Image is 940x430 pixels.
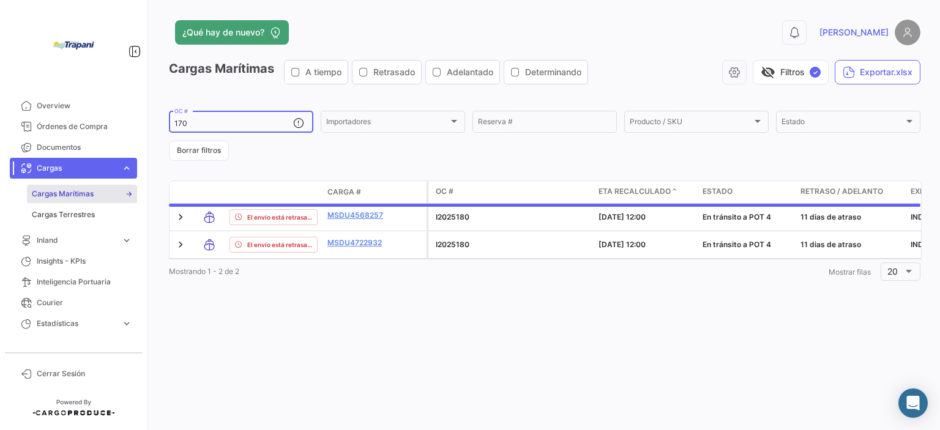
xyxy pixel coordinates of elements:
[37,276,132,287] span: Inteligencia Portuaria
[703,212,771,221] span: En tránsito a POT 4
[194,187,225,197] datatable-header-cell: Modo de Transporte
[698,181,796,203] datatable-header-cell: Estado
[27,206,137,224] a: Cargas Terrestres
[895,20,920,45] img: placeholder-user.png
[426,61,499,84] button: Adelantado
[436,186,453,197] span: OC #
[599,186,671,197] span: ETA Recalculado
[37,318,116,329] span: Estadísticas
[352,61,421,84] button: Retrasado
[305,66,341,78] span: A tiempo
[37,163,116,174] span: Cargas
[447,66,493,78] span: Adelantado
[761,65,775,80] span: visibility_off
[594,181,698,203] datatable-header-cell: ETA Recalculado
[373,66,415,78] span: Retrasado
[32,188,94,199] span: Cargas Marítimas
[781,119,904,128] span: Estado
[327,187,361,198] span: Carga #
[37,142,132,153] span: Documentos
[327,237,391,248] a: MSDU4722932
[835,60,920,84] button: Exportar.xlsx
[703,186,733,197] span: Estado
[225,187,323,197] datatable-header-cell: Estado de Envio
[27,185,137,203] a: Cargas Marítimas
[121,163,132,174] span: expand_more
[326,119,449,128] span: Importadores
[323,182,396,202] datatable-header-cell: Carga #
[396,187,427,197] datatable-header-cell: Póliza
[10,95,137,116] a: Overview
[174,211,187,223] a: Expand/Collapse Row
[829,267,871,276] span: Mostrar filas
[563,181,594,203] datatable-header-cell: Carga Protegida
[525,66,581,78] span: Determinando
[504,61,587,84] button: Determinando
[37,100,132,111] span: Overview
[169,60,592,84] h3: Cargas Marítimas
[800,240,861,249] span: 11 dias de atraso
[10,251,137,272] a: Insights - KPIs
[37,368,132,379] span: Cerrar Sesión
[247,240,312,250] span: El envío está retrasado.
[327,210,391,221] a: MSDU4568257
[37,235,116,246] span: Inland
[182,26,264,39] span: ¿Qué hay de nuevo?
[169,141,229,161] button: Borrar filtros
[810,67,821,78] span: ✓
[37,297,132,308] span: Courier
[175,20,289,45] button: ¿Qué hay de nuevo?
[800,212,861,221] span: 11 dias de atraso
[630,119,752,128] span: Producto / SKU
[599,212,646,221] span: [DATE] 12:00
[174,239,187,251] a: Expand/Collapse Row
[247,212,312,222] span: El envío está retrasado.
[37,256,132,267] span: Insights - KPIs
[436,212,558,223] p: I2025180
[428,181,563,203] datatable-header-cell: OC #
[599,240,646,249] span: [DATE] 12:00
[819,26,889,39] span: [PERSON_NAME]
[10,272,137,292] a: Inteligencia Portuaria
[753,60,829,84] button: visibility_offFiltros✓
[10,116,137,137] a: Órdenes de Compra
[32,209,95,220] span: Cargas Terrestres
[10,137,137,158] a: Documentos
[796,181,906,203] datatable-header-cell: Retraso / Adelanto
[121,318,132,329] span: expand_more
[898,388,928,418] div: Abrir Intercom Messenger
[10,292,137,313] a: Courier
[169,267,239,276] span: Mostrando 1 - 2 de 2
[703,240,771,249] span: En tránsito a POT 4
[887,266,898,276] span: 20
[285,61,348,84] button: A tiempo
[800,186,883,197] span: Retraso / Adelanto
[43,15,104,76] img: bd005829-9598-4431-b544-4b06bbcd40b2.jpg
[121,235,132,246] span: expand_more
[37,121,132,132] span: Órdenes de Compra
[436,239,558,250] p: I2025180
